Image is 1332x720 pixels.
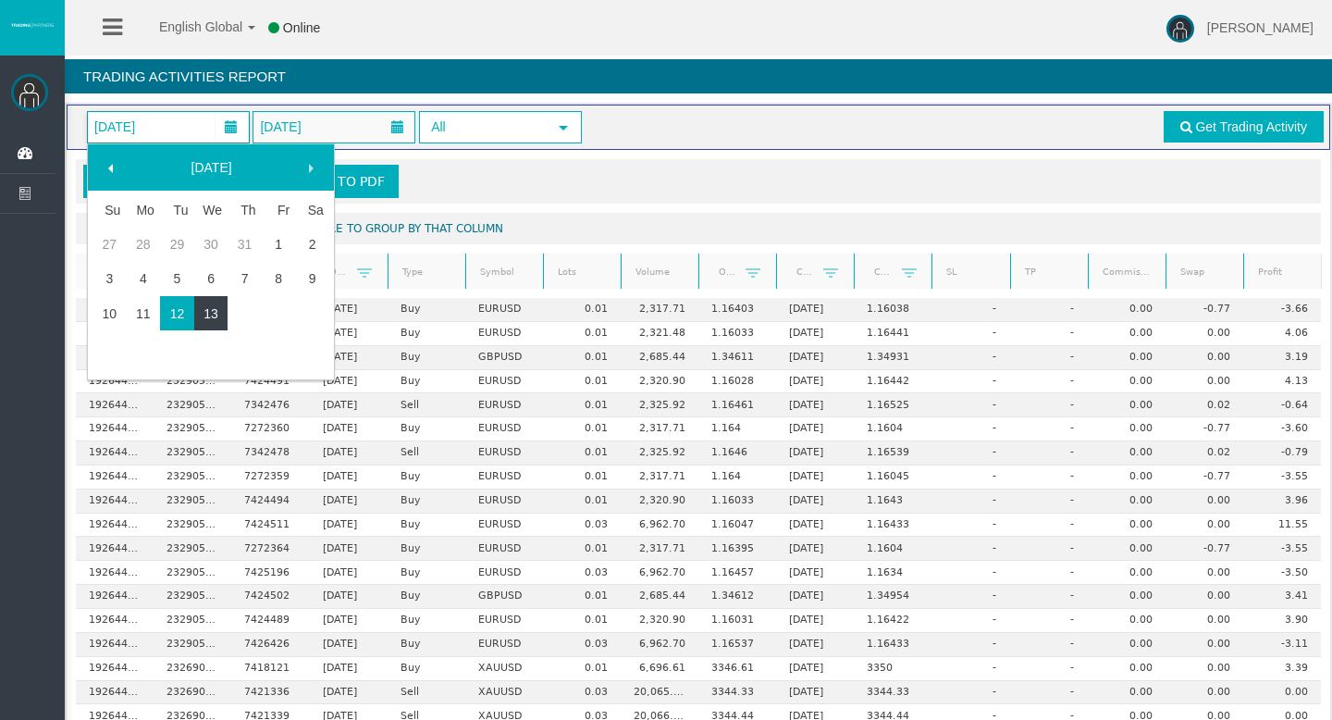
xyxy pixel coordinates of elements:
[388,393,465,417] td: Sell
[388,609,465,633] td: Buy
[621,609,698,633] td: 2,320.90
[92,297,127,330] a: 10
[388,681,465,705] td: Sell
[854,393,931,417] td: 1.16525
[931,537,1009,561] td: -
[698,537,776,561] td: 1.16395
[1243,346,1321,370] td: 3.19
[1243,561,1321,585] td: -3.50
[89,114,141,140] span: [DATE]
[1165,466,1243,490] td: -0.77
[854,298,931,322] td: 1.16038
[76,633,154,657] td: 19264467
[1165,514,1243,538] td: 0.00
[154,561,231,585] td: 23290536
[1010,346,1088,370] td: -
[543,417,621,441] td: 0.01
[390,260,462,285] a: Type
[621,561,698,585] td: 6,962.70
[154,681,231,705] td: 23269001
[194,297,228,330] a: 13
[1010,298,1088,322] td: -
[698,585,776,609] td: 1.34612
[776,657,854,681] td: [DATE]
[543,393,621,417] td: 0.01
[854,537,931,561] td: 1.1604
[543,681,621,705] td: 0.03
[1010,633,1088,657] td: -
[309,657,387,681] td: [DATE]
[465,490,543,514] td: EURUSD
[543,490,621,514] td: 0.01
[160,262,194,295] a: 5
[931,657,1009,681] td: -
[231,633,309,657] td: 7426426
[707,259,746,284] a: Open Price
[543,298,621,322] td: 0.01
[465,370,543,394] td: EURUSD
[854,466,931,490] td: 1.16045
[776,393,854,417] td: [DATE]
[309,466,387,490] td: [DATE]
[854,346,931,370] td: 1.34931
[262,228,296,261] a: 1
[1010,657,1088,681] td: -
[309,370,387,394] td: [DATE]
[698,417,776,441] td: 1.164
[776,417,854,441] td: [DATE]
[1088,417,1165,441] td: 0.00
[1243,633,1321,657] td: -3.11
[309,633,387,657] td: [DATE]
[231,585,309,609] td: 7424502
[854,633,931,657] td: 1.16433
[1243,609,1321,633] td: 3.90
[1088,393,1165,417] td: 0.00
[1243,537,1321,561] td: -3.55
[698,298,776,322] td: 1.16403
[785,259,824,284] a: Close Time
[1088,370,1165,394] td: 0.00
[543,561,621,585] td: 0.03
[931,346,1009,370] td: -
[931,466,1009,490] td: -
[154,417,231,441] td: 23290536
[228,262,262,295] a: 7
[621,346,698,370] td: 2,685.44
[1010,441,1088,466] td: -
[1088,514,1165,538] td: 0.00
[465,561,543,585] td: EURUSD
[1088,657,1165,681] td: 0.00
[465,322,543,346] td: EURUSD
[1088,561,1165,585] td: 0.00
[318,259,357,284] a: Open Time
[92,228,127,261] a: 27
[76,585,154,609] td: 19264467
[1010,417,1088,441] td: -
[76,346,154,370] td: 19264467
[465,609,543,633] td: EURUSD
[543,537,621,561] td: 0.01
[309,298,387,322] td: [DATE]
[154,441,231,466] td: 23290536
[621,537,698,561] td: 2,317.71
[9,21,55,29] img: logo.svg
[931,393,1009,417] td: -
[231,514,309,538] td: 7424511
[231,681,309,705] td: 7421336
[1165,298,1243,322] td: -0.77
[154,514,231,538] td: 23290536
[931,441,1009,466] td: -
[776,370,854,394] td: [DATE]
[1165,417,1243,441] td: -0.77
[776,537,854,561] td: [DATE]
[543,441,621,466] td: 0.01
[1010,585,1088,609] td: -
[154,466,231,490] td: 23290536
[309,393,387,417] td: [DATE]
[309,514,387,538] td: [DATE]
[1165,633,1243,657] td: 0.00
[309,681,387,705] td: [DATE]
[76,681,154,705] td: 19264467
[543,609,621,633] td: 0.01
[854,657,931,681] td: 3350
